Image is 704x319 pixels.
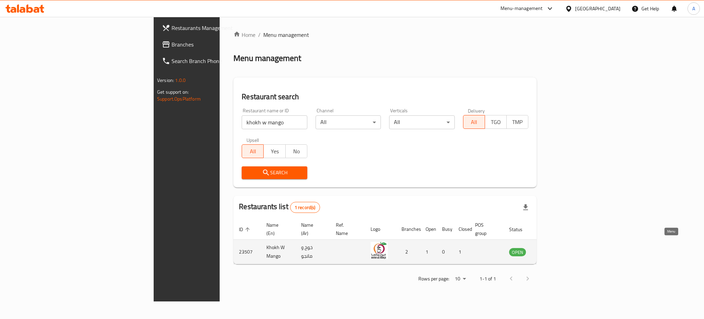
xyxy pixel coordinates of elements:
span: No [288,146,305,156]
div: All [389,115,454,129]
td: 1 [420,240,437,264]
span: A [692,5,695,12]
img: Khokh W Mango [371,242,388,259]
span: Name (Ar) [301,221,322,237]
td: 1 [453,240,470,264]
a: Search Branch Phone [156,53,271,69]
div: All [316,115,381,129]
span: Restaurants Management [172,24,266,32]
a: Branches [156,36,271,53]
button: Search [242,166,307,179]
span: All [466,117,482,127]
div: Rows per page: [452,274,469,284]
button: TGO [485,115,507,129]
span: OPEN [509,248,526,256]
td: 2 [396,240,420,264]
div: [GEOGRAPHIC_DATA] [575,5,620,12]
th: Open [420,219,437,240]
button: Yes [263,144,285,158]
span: TGO [488,117,504,127]
span: Status [509,225,531,234]
label: Upsell [246,137,259,142]
span: POS group [475,221,495,237]
span: ID [239,225,252,234]
th: Closed [453,219,470,240]
h2: Restaurants list [239,202,320,213]
th: Logo [365,219,396,240]
div: Total records count [290,202,320,213]
label: Delivery [468,108,485,113]
button: All [242,144,264,158]
span: Branches [172,40,266,49]
input: Search for restaurant name or ID.. [242,115,307,129]
span: Search [247,168,301,177]
a: Restaurants Management [156,20,271,36]
td: خوخ و مانجو [296,240,330,264]
p: 1-1 of 1 [480,275,496,283]
span: Ref. Name [336,221,357,237]
button: All [463,115,485,129]
table: enhanced table [233,219,563,264]
span: Name (En) [266,221,287,237]
a: Support.OpsPlatform [157,94,201,103]
th: Busy [437,219,453,240]
span: Menu management [263,31,309,39]
span: Get support on: [157,88,189,96]
span: TMP [509,117,526,127]
p: Rows per page: [418,275,449,283]
td: 0 [437,240,453,264]
button: TMP [506,115,528,129]
span: Version: [157,76,174,85]
nav: breadcrumb [233,31,537,39]
th: Branches [396,219,420,240]
td: Khokh W Mango [261,240,296,264]
span: 1.0.0 [175,76,186,85]
div: Export file [517,199,534,216]
span: All [245,146,261,156]
h2: Restaurant search [242,92,528,102]
button: No [285,144,307,158]
div: Menu-management [500,4,543,13]
span: Yes [266,146,283,156]
span: Search Branch Phone [172,57,266,65]
span: 1 record(s) [290,204,320,211]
